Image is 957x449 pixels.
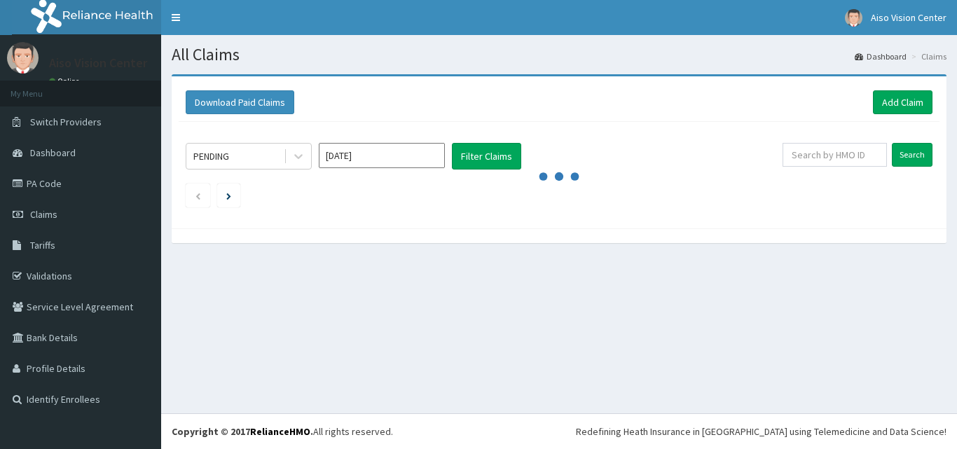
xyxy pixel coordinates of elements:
img: User Image [845,9,862,27]
span: Aiso Vision Center [871,11,946,24]
input: Search by HMO ID [783,143,887,167]
img: User Image [7,42,39,74]
span: Claims [30,208,57,221]
a: RelianceHMO [250,425,310,438]
div: PENDING [193,149,229,163]
span: Tariffs [30,239,55,251]
a: Next page [226,189,231,202]
button: Filter Claims [452,143,521,170]
strong: Copyright © 2017 . [172,425,313,438]
a: Dashboard [855,50,907,62]
span: Switch Providers [30,116,102,128]
footer: All rights reserved. [161,413,957,449]
span: Dashboard [30,146,76,159]
div: Redefining Heath Insurance in [GEOGRAPHIC_DATA] using Telemedicine and Data Science! [576,424,946,438]
p: Aiso Vision Center [49,57,147,69]
a: Online [49,76,83,86]
li: Claims [908,50,946,62]
svg: audio-loading [538,156,580,198]
a: Add Claim [873,90,932,114]
h1: All Claims [172,46,946,64]
button: Download Paid Claims [186,90,294,114]
input: Search [892,143,932,167]
input: Select Month and Year [319,143,445,168]
a: Previous page [195,189,201,202]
